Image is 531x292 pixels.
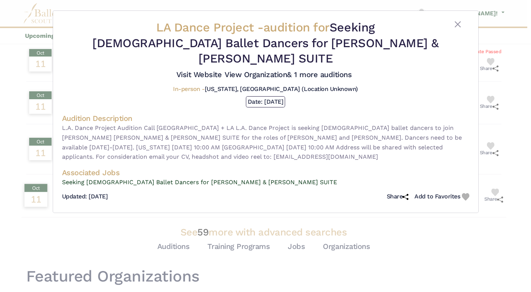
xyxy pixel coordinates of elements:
[62,124,462,160] span: L.A. Dance Project Audition Call [GEOGRAPHIC_DATA] + LA L.A. Dance Project is seeking [DEMOGRAPHI...
[263,20,330,34] span: audition for
[387,193,409,201] h5: Share
[62,168,469,177] h4: Associated Jobs
[453,20,462,29] button: Close
[62,193,108,201] h5: Updated: [DATE]
[173,85,205,92] span: In-person -
[225,70,352,79] a: View Organization& 1 more auditions
[248,98,283,106] h5: Date: [DATE]
[62,113,469,123] h4: Audition Description
[92,20,439,66] span: Seeking [DEMOGRAPHIC_DATA] Ballet Dancers for [PERSON_NAME] & [PERSON_NAME] SUITE
[62,177,469,187] a: Seeking [DEMOGRAPHIC_DATA] Ballet Dancers for [PERSON_NAME] & [PERSON_NAME] SUITE
[92,20,439,66] h2: LA Dance Project -
[176,70,222,79] a: Visit Website
[414,193,460,201] h5: Add to Favorites
[287,70,352,79] span: & 1 more auditions
[205,85,358,92] span: [US_STATE], [GEOGRAPHIC_DATA] (Location Unknown)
